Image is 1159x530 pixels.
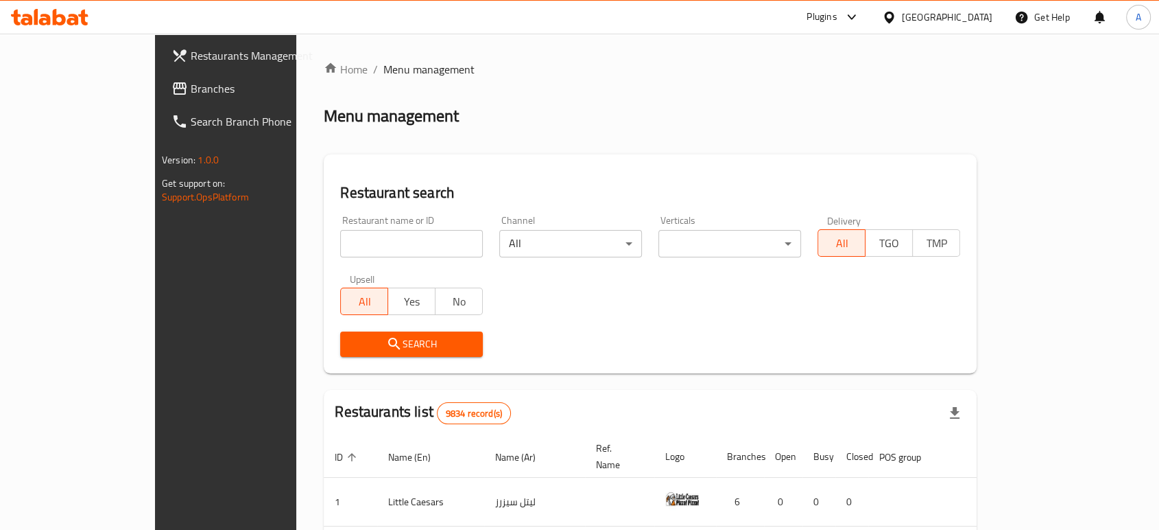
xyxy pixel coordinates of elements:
[802,436,835,478] th: Busy
[437,402,511,424] div: Total records count
[346,292,383,312] span: All
[387,288,435,315] button: Yes
[806,9,837,25] div: Plugins
[827,216,861,225] label: Delivery
[918,233,955,253] span: TMP
[335,449,361,465] span: ID
[324,61,977,78] nav: breadcrumb
[1136,10,1141,25] span: A
[435,288,483,315] button: No
[340,332,483,357] button: Search
[191,113,337,130] span: Search Branch Phone
[160,105,348,138] a: Search Branch Phone
[764,478,802,527] td: 0
[817,229,865,257] button: All
[902,10,992,25] div: [GEOGRAPHIC_DATA]
[394,292,430,312] span: Yes
[350,274,375,284] label: Upsell
[484,478,585,527] td: ليتل سيزرز
[835,478,868,527] td: 0
[351,336,472,353] span: Search
[160,72,348,105] a: Branches
[824,233,860,253] span: All
[912,229,960,257] button: TMP
[764,436,802,478] th: Open
[388,449,449,465] span: Name (En)
[865,229,913,257] button: TGO
[938,397,971,430] div: Export file
[191,47,337,64] span: Restaurants Management
[340,230,483,257] input: Search for restaurant name or ID..
[658,230,801,257] div: ​
[654,436,716,478] th: Logo
[879,449,939,465] span: POS group
[324,478,377,527] td: 1
[162,188,249,206] a: Support.OpsPlatform
[162,174,225,192] span: Get support on:
[324,105,459,127] h2: Menu management
[495,449,553,465] span: Name (Ar)
[383,61,475,78] span: Menu management
[716,478,764,527] td: 6
[802,478,835,527] td: 0
[377,478,484,527] td: Little Caesars
[835,436,868,478] th: Closed
[162,151,195,169] span: Version:
[596,440,638,473] span: Ref. Name
[716,436,764,478] th: Branches
[340,288,388,315] button: All
[335,402,511,424] h2: Restaurants list
[438,407,510,420] span: 9834 record(s)
[160,39,348,72] a: Restaurants Management
[373,61,378,78] li: /
[340,183,960,203] h2: Restaurant search
[499,230,642,257] div: All
[441,292,477,312] span: No
[665,482,700,516] img: Little Caesars
[191,80,337,97] span: Branches
[198,151,219,169] span: 1.0.0
[871,233,907,253] span: TGO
